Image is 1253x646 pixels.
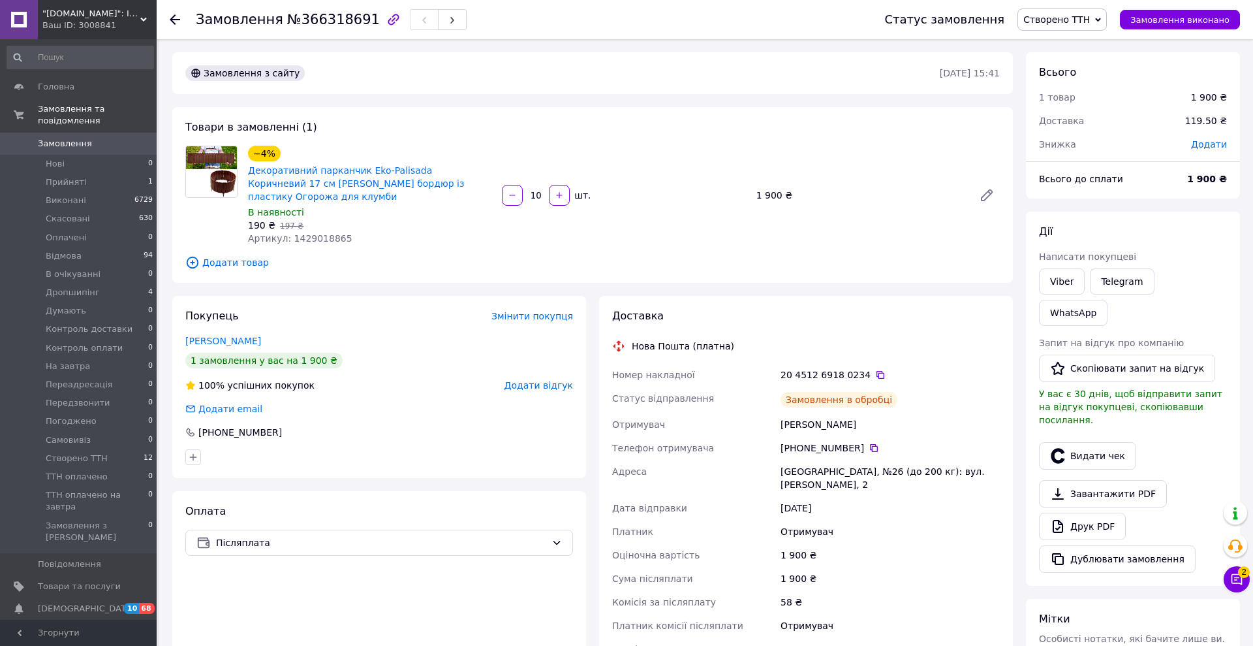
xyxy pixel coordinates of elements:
[885,13,1005,26] div: Статус замовлення
[1191,139,1227,150] span: Додати
[46,287,100,299] span: Дропшипінг
[612,503,687,513] span: Дата відправки
[612,621,743,631] span: Платник комісії післяплати
[1039,251,1136,262] span: Написати покупцеві
[974,182,1000,208] a: Редагувати
[778,496,1002,520] div: [DATE]
[46,176,86,188] span: Прийняті
[185,121,317,133] span: Товари в замовленні (1)
[38,603,134,615] span: [DEMOGRAPHIC_DATA]
[38,581,121,592] span: Товари та послуги
[46,232,87,244] span: Оплачені
[148,305,153,317] span: 0
[1039,442,1136,470] button: Видати чек
[148,415,153,427] span: 0
[46,342,123,354] span: Контроль оплати
[46,471,108,483] span: ТТН оплачено
[1039,545,1196,573] button: Дублювати замовлення
[46,305,86,317] span: Думають
[612,573,693,584] span: Сума післяплати
[781,442,1000,455] div: [PHONE_NUMBER]
[940,68,1000,78] time: [DATE] 15:41
[46,453,108,464] span: Створено ТТН
[184,402,264,415] div: Додати email
[46,489,148,513] span: ТТН оплачено на завтра
[781,368,1000,381] div: 20 4512 6918 0234
[144,453,153,464] span: 12
[148,379,153,391] span: 0
[778,567,1002,590] div: 1 900 ₴
[1039,389,1222,425] span: У вас є 30 днів, щоб відправити запит на відгук покупцеві, скопіювавши посилання.
[248,220,275,231] span: 190 ₴
[280,221,303,231] span: 197 ₴
[148,158,153,170] span: 0
[1187,174,1227,184] b: 1 900 ₴
[1090,268,1154,295] a: Telegram
[46,361,90,372] span: На завтра
[148,361,153,372] span: 0
[7,46,154,69] input: Пошук
[1039,338,1184,348] span: Запит на відгук про компанію
[1039,355,1215,382] button: Скопіювати запит на відгук
[46,379,113,391] span: Переадресація
[612,597,716,607] span: Комісія за післяплату
[46,268,101,280] span: В очікуванні
[1023,14,1090,25] span: Створено ТТН
[248,165,464,202] a: Декоративний парканчик Eko-Palisada Коричневий 17 см [PERSON_NAME] бордюр із пластику Огорожа для...
[248,146,281,161] div: −4%
[144,250,153,262] span: 94
[148,232,153,244] span: 0
[216,536,546,550] span: Післяплата
[1039,139,1076,150] span: Знижка
[42,8,140,20] span: "Antikrot.info": Інтернет-магазин садових матеріалів, інструментів і засобів догляду за ділянкою
[38,103,157,127] span: Замовлення та повідомлення
[170,13,180,26] div: Повернутися назад
[46,397,110,409] span: Передзвонити
[778,543,1002,567] div: 1 900 ₴
[42,20,157,31] div: Ваш ID: 3008841
[148,489,153,513] span: 0
[1177,106,1235,135] div: 119.50 ₴
[139,603,154,614] span: 68
[751,186,968,204] div: 1 900 ₴
[148,434,153,446] span: 0
[491,311,573,321] span: Змінити покупця
[1039,613,1070,625] span: Мітки
[778,520,1002,543] div: Отримувач
[139,213,153,225] span: 630
[148,397,153,409] span: 0
[46,158,65,170] span: Нові
[1039,225,1053,238] span: Дії
[198,380,224,391] span: 100%
[778,413,1002,436] div: [PERSON_NAME]
[186,146,237,197] img: Декоративний парканчик Eko-Palisada Коричневий 17 см Садовий бордюр із пластику Огорожа для клумби
[46,213,90,225] span: Скасовані
[571,189,592,202] div: шт.
[46,250,82,262] span: Відмова
[185,336,261,346] a: [PERSON_NAME]
[1039,174,1123,184] span: Всього до сплати
[185,310,239,322] span: Покупець
[124,603,139,614] span: 10
[1238,566,1250,578] span: 2
[628,340,737,353] div: Нова Пошта (платна)
[778,614,1002,638] div: Отримувач
[612,419,665,430] span: Отримувач
[612,393,714,404] span: Статус відправлення
[197,426,283,439] div: [PHONE_NUMBER]
[1224,566,1250,592] button: Чат з покупцем2
[248,233,352,244] span: Артикул: 1429018865
[38,558,101,570] span: Повідомлення
[46,434,91,446] span: Самовивіз
[38,81,74,93] span: Головна
[148,342,153,354] span: 0
[1039,268,1085,295] a: Viber
[46,415,97,427] span: Погоджено
[185,65,305,81] div: Замовлення з сайту
[134,195,153,206] span: 6729
[148,268,153,280] span: 0
[1039,513,1126,540] a: Друк PDF
[46,195,86,206] span: Виконані
[248,207,304,218] span: В наявності
[148,520,153,543] span: 0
